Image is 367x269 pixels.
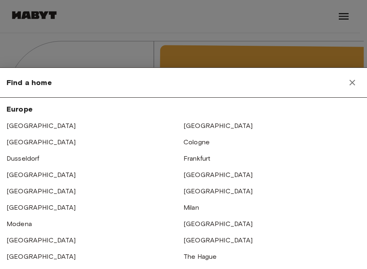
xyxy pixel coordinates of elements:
[7,253,76,260] a: [GEOGRAPHIC_DATA]
[183,236,253,244] a: [GEOGRAPHIC_DATA]
[183,220,253,228] a: [GEOGRAPHIC_DATA]
[7,171,76,179] a: [GEOGRAPHIC_DATA]
[183,253,217,260] a: The Hague
[183,122,253,130] a: [GEOGRAPHIC_DATA]
[7,236,76,244] a: [GEOGRAPHIC_DATA]
[7,122,76,130] a: [GEOGRAPHIC_DATA]
[7,105,33,114] span: Europe
[7,220,32,228] a: Modena
[183,138,210,146] a: Cologne
[183,204,199,211] a: Milan
[183,171,253,179] a: [GEOGRAPHIC_DATA]
[7,138,76,146] a: [GEOGRAPHIC_DATA]
[7,78,52,87] span: Find a home
[183,155,210,162] a: Frankfurt
[7,187,76,195] a: [GEOGRAPHIC_DATA]
[7,155,40,162] a: Dusseldorf
[183,187,253,195] a: [GEOGRAPHIC_DATA]
[7,204,76,211] a: [GEOGRAPHIC_DATA]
